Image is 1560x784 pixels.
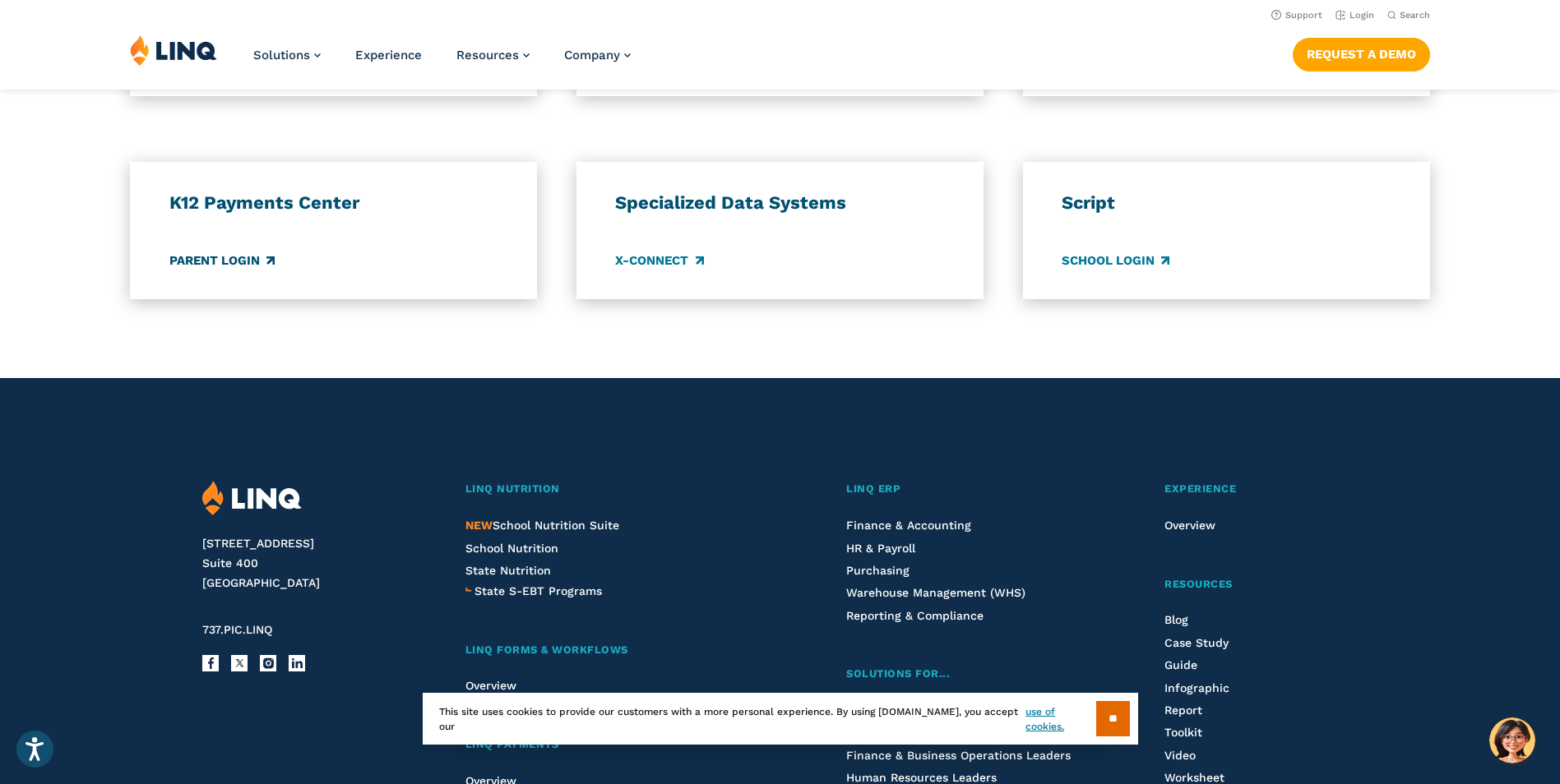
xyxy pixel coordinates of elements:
a: Infographic [1164,681,1229,694]
span: Company [564,48,620,62]
a: School Login [1062,251,1169,270]
address: [STREET_ADDRESS] Suite 400 [GEOGRAPHIC_DATA] [202,534,425,593]
a: Finance & Accounting [846,519,971,532]
a: Experience [355,48,422,62]
a: LINQ Forms & Workflows [465,642,761,659]
a: Company [564,48,631,62]
a: School Nutrition [465,542,558,555]
a: Case Study [1164,636,1229,649]
span: Resources [456,48,519,62]
a: X [231,655,248,671]
a: State Nutrition [465,564,551,577]
span: Solutions [253,48,310,62]
a: Parent Login [169,251,275,270]
a: Facebook [202,655,219,671]
a: Solutions [253,48,321,62]
span: LINQ Nutrition [465,482,560,495]
span: Resources [1164,578,1233,590]
div: This site uses cookies to provide our customers with a more personal experience. By using [DOMAIN... [423,693,1138,745]
span: State S-EBT Programs [474,584,602,597]
a: State S-EBT Programs [474,582,602,600]
a: Human Resources Leaders [846,771,997,784]
a: Instagram [260,655,276,671]
span: LINQ Forms & Workflows [465,643,628,656]
a: LinkedIn [289,655,305,671]
nav: Primary Navigation [253,35,631,89]
a: Overview [465,679,516,692]
nav: Button Navigation [1293,35,1430,71]
span: Experience [1164,482,1236,495]
button: Hello, have a question? Let’s chat. [1489,717,1535,763]
img: LINQ | K‑12 Software [130,35,217,66]
a: X-Connect [615,251,703,270]
a: HR & Payroll [846,542,915,555]
img: LINQ | K‑12 Software [202,481,302,516]
a: Login [1335,10,1374,21]
a: Worksheet [1164,771,1224,784]
a: Report [1164,703,1202,717]
a: Resources [456,48,530,62]
h3: Specialized Data Systems [615,191,944,214]
a: Guide [1164,658,1197,671]
a: LINQ ERP [846,481,1079,498]
a: Warehouse Management (WHS) [846,586,1025,599]
a: Blog [1164,613,1188,626]
a: Request a Demo [1293,38,1430,71]
a: LINQ Nutrition [465,481,761,498]
a: Overview [1164,519,1215,532]
h3: K12 Payments Center [169,191,498,214]
a: Experience [1164,481,1357,498]
a: Reporting & Compliance [846,609,984,622]
h3: Script [1062,191,1391,214]
span: NEW [465,519,493,532]
a: Purchasing [846,564,910,577]
span: School Nutrition Suite [465,519,619,532]
span: Search [1400,10,1430,21]
a: NEWSchool Nutrition Suite [465,519,619,532]
span: LINQ ERP [846,482,900,495]
button: Open Search Bar [1387,9,1430,21]
a: use of cookies. [1025,704,1095,734]
a: Resources [1164,576,1357,593]
span: 737.PIC.LINQ [202,623,272,636]
a: Support [1271,10,1322,21]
